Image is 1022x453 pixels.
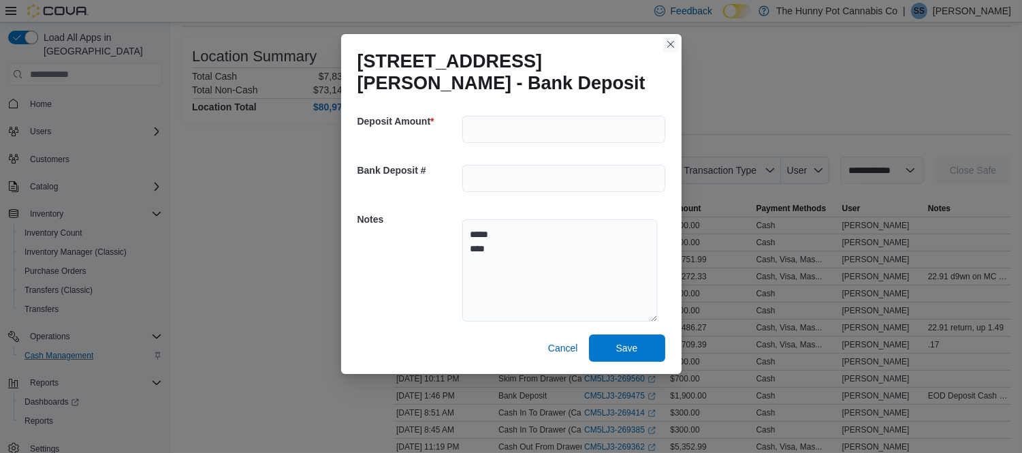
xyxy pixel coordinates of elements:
h5: Bank Deposit # [357,157,460,184]
button: Cancel [543,334,584,362]
button: Save [589,334,665,362]
button: Closes this modal window [662,36,679,52]
span: Cancel [548,341,578,355]
h1: [STREET_ADDRESS][PERSON_NAME] - Bank Deposit [357,50,654,94]
span: Save [616,341,638,355]
h5: Notes [357,206,460,233]
h5: Deposit Amount [357,108,460,135]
